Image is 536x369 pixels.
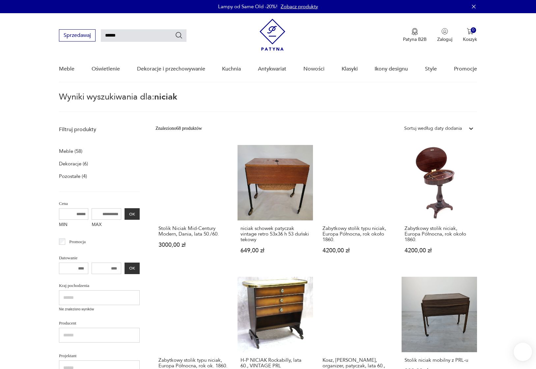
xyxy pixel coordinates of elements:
h3: Zabytkowy stolik typu niciak, Europa Północna, rok około 1860. [323,226,392,242]
a: Antykwariat [258,56,286,82]
p: Wyniki wyszukiwania dla: [59,93,477,112]
a: Zobacz produkty [281,3,318,10]
h3: Stolik niciak mobilny z PRL-u [405,357,474,363]
p: Patyna B2B [403,36,427,43]
p: Datowanie [59,254,140,262]
h3: Zabytkowy stolik niciak, Europa Północna, rok około 1860. [405,226,474,242]
a: Meble (58) [59,147,82,156]
div: Znaleziono 68 produktów [155,125,202,132]
p: Kraj pochodzenia [59,282,140,289]
a: Dekoracje i przechowywanie [137,56,205,82]
a: niciak schowek patyczak vintage retro 53x36 h 53 duński tekowyniciak schowek patyczak vintage ret... [238,145,313,266]
h3: H-P NICIAK Rockabilly, lata 60., VINTAGE PRL [240,357,310,369]
p: Producent [59,320,140,327]
p: Nie znaleziono wyników [59,307,140,312]
button: OK [125,208,140,220]
img: Ikonka użytkownika [441,28,448,35]
button: Sprzedawaj [59,29,96,42]
button: Zaloguj [437,28,452,43]
p: Koszyk [463,36,477,43]
h3: niciak schowek patyczak vintage retro 53x36 h 53 duński tekowy [240,226,310,242]
a: Kuchnia [222,56,241,82]
p: Projektant [59,352,140,359]
p: Cena [59,200,140,207]
p: 4200,00 zł [323,248,392,253]
img: Ikona koszyka [467,28,473,35]
h3: Zabytkowy stolik typu niciak, Europa Północna, rok ok. 1860. [158,357,228,369]
a: Dekoracje (6) [59,159,88,168]
button: Szukaj [175,31,183,39]
p: 649,00 zł [240,248,310,253]
a: Stolik Niciak Mid-Century Modern, Dania, lata 50./60.Stolik Niciak Mid-Century Modern, Dania, lat... [155,145,231,266]
a: Style [425,56,437,82]
button: OK [125,263,140,274]
h3: Stolik Niciak Mid-Century Modern, Dania, lata 50./60. [158,226,228,237]
label: MIN [59,220,89,230]
img: Patyna - sklep z meblami i dekoracjami vintage [260,19,285,51]
button: Patyna B2B [403,28,427,43]
a: Zabytkowy stolik typu niciak, Europa Północna, rok około 1860.Zabytkowy stolik typu niciak, Europ... [320,145,395,266]
div: Sortuj według daty dodania [404,125,462,132]
span: niciak [154,91,177,103]
p: Promocja [69,238,86,245]
a: Promocje [454,56,477,82]
a: Nowości [303,56,324,82]
a: Sprzedawaj [59,34,96,38]
a: Ikony designu [375,56,408,82]
p: 3000,00 zł [158,242,228,248]
a: Meble [59,56,74,82]
button: 0Koszyk [463,28,477,43]
label: MAX [92,220,121,230]
iframe: Smartsupp widget button [514,343,532,361]
div: 0 [471,27,476,33]
a: Ikona medaluPatyna B2B [403,28,427,43]
a: Klasyki [342,56,358,82]
p: Lampy od Same Old -20%! [218,3,277,10]
p: Filtruj produkty [59,126,140,133]
p: 4200,00 zł [405,248,474,253]
a: Oświetlenie [92,56,120,82]
a: Pozostałe (4) [59,172,87,181]
img: Ikona medalu [411,28,418,35]
a: Zabytkowy stolik niciak, Europa Północna, rok około 1860.Zabytkowy stolik niciak, Europa Północna... [402,145,477,266]
p: Zaloguj [437,36,452,43]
